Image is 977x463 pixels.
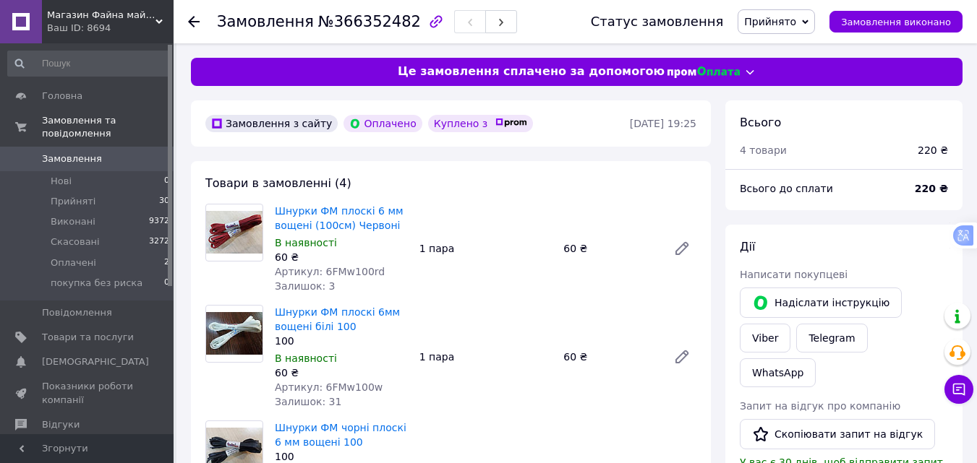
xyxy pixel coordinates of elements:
div: 60 ₴ [275,250,408,264]
span: 9372 [149,215,169,228]
span: В наявності [275,352,337,364]
span: Артикул: 6FMw100rd [275,266,385,277]
span: Всього [740,116,781,129]
button: Замовлення виконано [829,11,963,33]
span: 30 [159,195,169,208]
div: Куплено з [428,115,534,132]
div: 1 пара [414,238,558,259]
a: Шнурки ФМ плоскі 6мм вощені білі 100 [275,306,400,332]
a: Telegram [796,324,867,352]
div: 100 [275,334,408,348]
span: Прийнято [744,16,796,27]
span: Залишок: 31 [275,396,341,407]
div: 60 ₴ [275,365,408,380]
div: Статус замовлення [591,14,724,29]
div: Повернутися назад [188,14,200,29]
b: 220 ₴ [915,183,948,194]
span: Головна [42,90,82,103]
span: Артикул: 6FMw100w [275,381,383,393]
span: 0 [164,277,169,290]
img: Шнурки ФМ плоскі 6 мм вощені (100см) Червоні [206,211,263,254]
span: 4 товари [740,144,787,156]
a: Viber [740,324,790,352]
div: Ваш ID: 8694 [47,22,174,35]
button: Надіслати інструкцію [740,287,902,318]
div: Оплачено [344,115,422,132]
input: Пошук [7,51,171,77]
a: Редагувати [667,342,696,371]
span: Нові [51,175,72,188]
span: Замовлення [217,13,314,30]
span: Показники роботи компанії [42,380,134,406]
span: 0 [164,175,169,188]
span: Повідомлення [42,306,112,319]
div: 60 ₴ [558,238,662,259]
button: Скопіювати запит на відгук [740,419,935,449]
div: 220 ₴ [918,143,948,157]
img: prom [495,118,527,127]
span: Товари в замовленні (4) [205,176,351,190]
span: Дії [740,240,755,254]
span: Магазин Файна майстерня [47,9,155,22]
div: Замовлення з сайту [205,115,338,132]
span: Замовлення та повідомлення [42,114,174,140]
span: Замовлення [42,152,102,165]
span: Це замовлення сплачено за допомогою [398,64,665,80]
span: Прийняті [51,195,95,208]
span: Виконані [51,215,95,228]
span: Залишок: 3 [275,280,336,292]
span: №366352482 [318,13,421,30]
a: WhatsApp [740,358,816,387]
span: покупка без риска [51,277,142,290]
time: [DATE] 19:25 [630,118,696,129]
div: 1 пара [414,347,558,367]
span: Замовлення виконано [841,17,951,27]
span: Відгуки [42,418,80,431]
span: Всього до сплати [740,183,833,194]
span: Запит на відгук про компанію [740,400,900,412]
span: Скасовані [51,235,100,248]
div: 60 ₴ [558,347,662,367]
span: 2 [164,256,169,269]
a: Редагувати [667,234,696,263]
a: Шнурки ФМ чорні плоскі 6 мм вощені 100 [275,422,406,448]
span: В наявності [275,237,337,248]
span: Оплачені [51,256,96,269]
span: 3272 [149,235,169,248]
span: Товари та послуги [42,331,134,344]
span: Написати покупцеві [740,269,848,280]
span: [DEMOGRAPHIC_DATA] [42,355,149,368]
button: Чат з покупцем [944,375,973,404]
img: Шнурки ФМ плоскі 6мм вощені білі 100 [206,312,263,355]
a: Шнурки ФМ плоскі 6 мм вощені (100см) Червоні [275,205,404,231]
